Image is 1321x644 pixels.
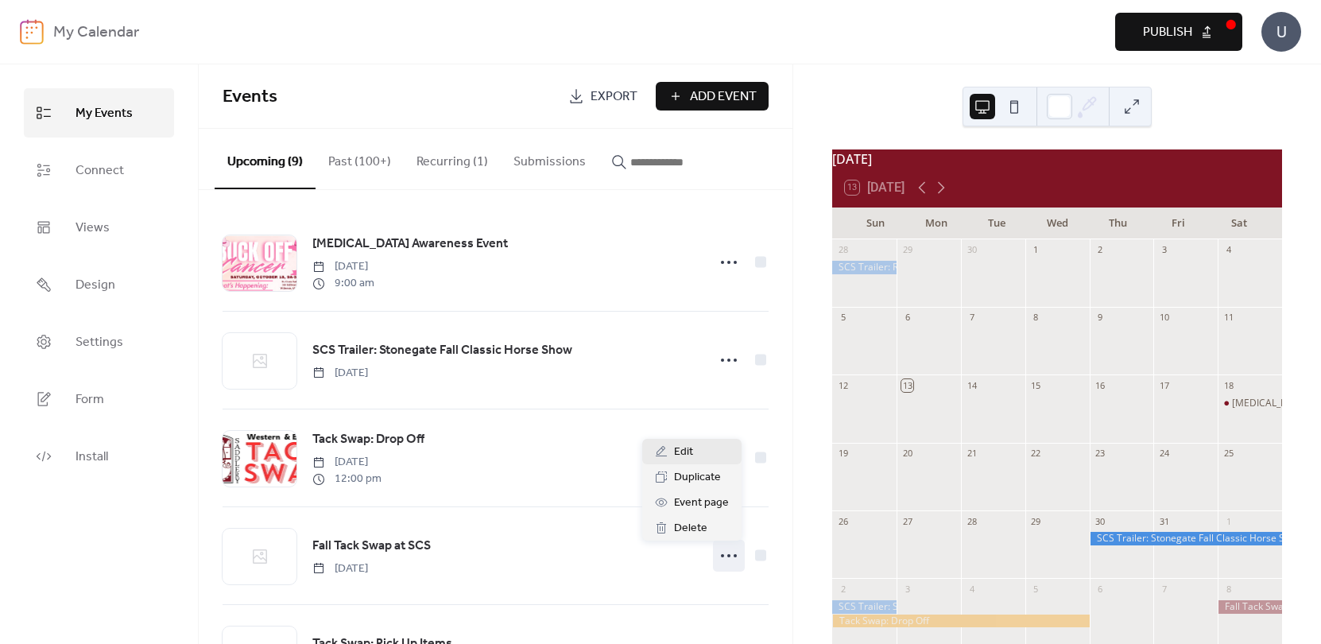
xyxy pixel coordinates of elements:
span: Form [76,387,104,413]
div: Breast Cancer Awareness Event [1218,397,1282,410]
span: Connect [76,158,124,184]
div: 10 [1158,312,1170,324]
span: Design [76,273,115,298]
div: SCS Trailer: Stonegate Fall Classic Horse Show [1090,532,1282,545]
span: My Events [76,101,133,126]
div: Sat [1209,208,1269,239]
div: 24 [1158,448,1170,460]
div: 29 [1030,515,1042,527]
div: Fri [1148,208,1208,239]
div: 17 [1158,379,1170,391]
span: [DATE] [312,365,368,382]
div: 31 [1158,515,1170,527]
div: 27 [901,515,913,527]
div: 20 [901,448,913,460]
span: Edit [674,443,693,462]
span: Publish [1143,23,1192,42]
div: 30 [1094,515,1106,527]
button: Recurring (1) [404,129,501,188]
span: [DATE] [312,454,382,471]
div: 7 [966,312,978,324]
a: Add Event [656,82,769,111]
b: My Calendar [53,17,139,48]
div: 28 [837,244,849,256]
span: Install [76,444,108,470]
div: 21 [966,448,978,460]
span: 12:00 pm [312,471,382,487]
span: SCS Trailer: Stonegate Fall Classic Horse Show [312,341,572,360]
a: Design [24,260,174,309]
button: Past (100+) [316,129,404,188]
a: Views [24,203,174,252]
div: 28 [966,515,978,527]
div: 7 [1158,583,1170,595]
div: 2 [837,583,849,595]
span: [DATE] [312,258,374,275]
div: 29 [901,244,913,256]
div: SCS Trailer: RPHSA H/J Finals [832,261,897,274]
div: Fall Tack Swap at SCS [1218,600,1282,614]
a: Tack Swap: Drop Off [312,429,424,450]
div: 4 [966,583,978,595]
button: Upcoming (9) [215,129,316,189]
div: 19 [837,448,849,460]
div: 2 [1094,244,1106,256]
span: Tack Swap: Drop Off [312,430,424,449]
div: 6 [1094,583,1106,595]
a: Install [24,432,174,481]
div: Mon [905,208,966,239]
a: SCS Trailer: Stonegate Fall Classic Horse Show [312,340,572,361]
button: Publish [1115,13,1242,51]
span: Duplicate [674,468,721,487]
div: 16 [1094,379,1106,391]
button: Submissions [501,129,599,188]
div: 5 [837,312,849,324]
div: 30 [966,244,978,256]
a: Export [556,82,649,111]
div: Tue [967,208,1027,239]
div: Thu [1087,208,1148,239]
span: Add Event [690,87,757,107]
span: Views [76,215,110,241]
div: 6 [901,312,913,324]
span: [DATE] [312,561,368,577]
span: Event page [674,494,729,513]
span: 9:00 am [312,275,374,292]
div: Tack Swap: Drop Off [832,615,1089,628]
div: 14 [966,379,978,391]
div: 25 [1222,448,1234,460]
div: [DATE] [832,149,1282,169]
div: 1 [1222,515,1234,527]
span: Events [223,80,277,114]
div: SCS Trailer: Stonegate Fall Classic Horse Show [832,600,897,614]
a: Form [24,374,174,424]
div: 11 [1222,312,1234,324]
a: My Events [24,88,174,138]
div: 18 [1222,379,1234,391]
img: logo [20,19,44,45]
a: Settings [24,317,174,367]
div: 15 [1030,379,1042,391]
div: 9 [1094,312,1106,324]
div: 8 [1222,583,1234,595]
div: 12 [837,379,849,391]
span: Export [591,87,637,107]
a: Fall Tack Swap at SCS [312,536,431,557]
div: 5 [1030,583,1042,595]
a: [MEDICAL_DATA] Awareness Event [312,234,508,254]
div: 1 [1030,244,1042,256]
div: 8 [1030,312,1042,324]
span: Settings [76,330,123,355]
div: 13 [901,379,913,391]
div: 3 [1158,244,1170,256]
div: 22 [1030,448,1042,460]
div: U [1261,12,1301,52]
span: Delete [674,519,707,538]
div: Sun [845,208,905,239]
div: Wed [1027,208,1087,239]
a: Connect [24,145,174,195]
div: 26 [837,515,849,527]
div: 23 [1094,448,1106,460]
